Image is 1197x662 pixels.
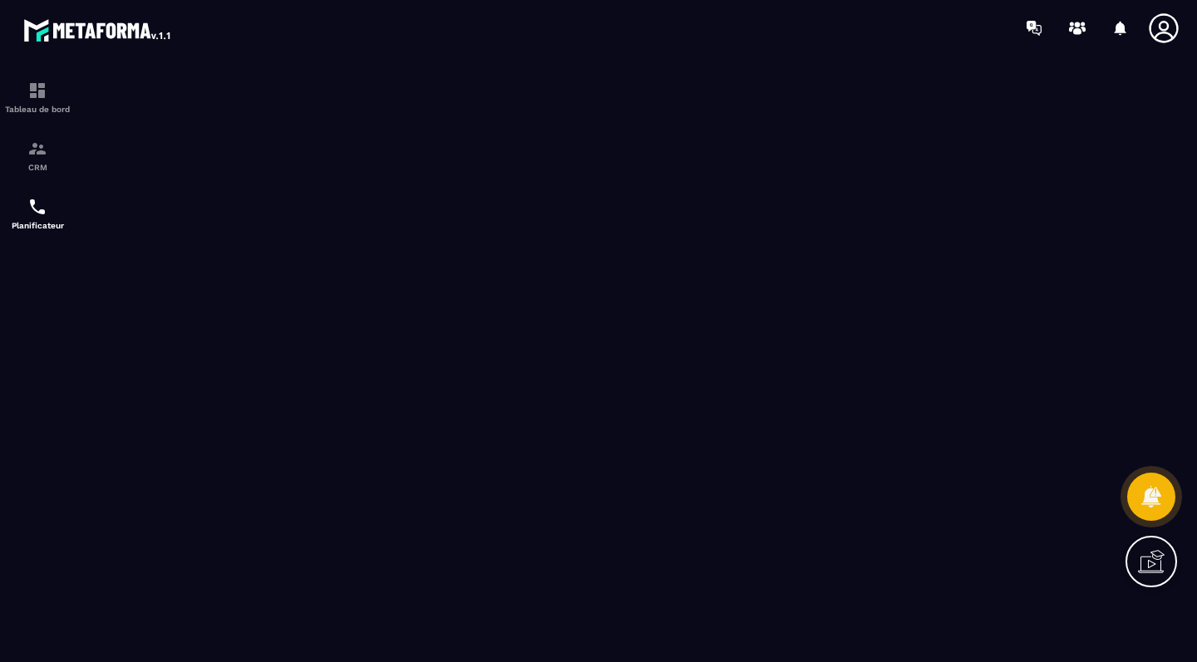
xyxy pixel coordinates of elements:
[27,139,47,159] img: formation
[4,184,71,243] a: schedulerschedulerPlanificateur
[27,197,47,217] img: scheduler
[4,221,71,230] p: Planificateur
[27,81,47,101] img: formation
[4,105,71,114] p: Tableau de bord
[4,68,71,126] a: formationformationTableau de bord
[23,15,173,45] img: logo
[4,163,71,172] p: CRM
[4,126,71,184] a: formationformationCRM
